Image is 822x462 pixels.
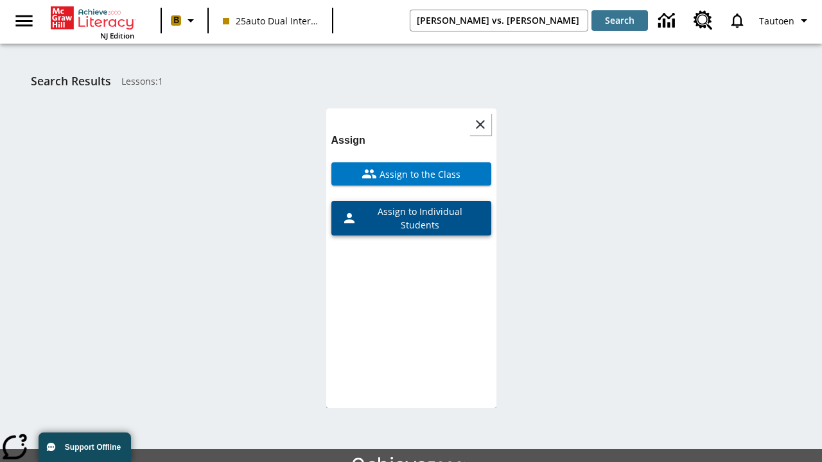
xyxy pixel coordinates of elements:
button: Profile/Settings [754,9,817,32]
div: lesson details [326,108,496,408]
a: Notifications [721,4,754,37]
span: 25auto Dual International [223,14,318,28]
button: Open side menu [5,2,43,40]
button: Search [591,10,648,31]
button: Boost Class color is peach. Change class color [166,9,204,32]
a: Resource Center, Will open in new tab [686,3,721,38]
h6: Assign [331,132,491,150]
span: Lessons : 1 [121,74,163,88]
button: Close [469,114,491,135]
h1: Search Results [31,74,111,88]
input: search field [410,10,588,31]
button: Assign to the Class [331,162,491,185]
span: Assign to the Class [377,167,460,181]
button: Assign to Individual Students [331,201,491,235]
span: B [173,12,179,28]
span: NJ Edition [100,31,134,40]
div: Home [51,4,134,40]
span: Tautoen [759,14,794,28]
button: Support Offline [39,432,131,462]
span: Assign to Individual Students [357,205,481,232]
a: Data Center [651,3,686,38]
a: Home [51,5,134,31]
span: Support Offline [65,443,121,452]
